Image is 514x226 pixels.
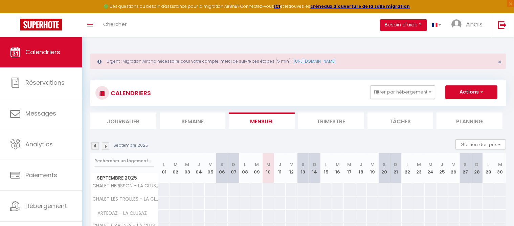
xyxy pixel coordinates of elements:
th: 15 [320,153,332,183]
th: 21 [390,153,402,183]
button: Besoin d'aide ? [380,19,427,31]
abbr: D [394,161,398,168]
span: Analytics [25,140,53,148]
abbr: S [383,161,386,168]
span: ARTEDAZ - LA CLUSAZ [92,210,149,217]
span: Calendriers [25,48,60,56]
abbr: V [452,161,455,168]
th: 08 [239,153,251,183]
span: Hébergement [25,202,67,210]
abbr: L [244,161,246,168]
abbr: J [278,161,281,168]
th: 12 [286,153,297,183]
span: Paiements [25,171,57,179]
li: Planning [437,112,502,129]
th: 17 [344,153,355,183]
span: CHALET HERISSON - LA CLUSAZ [92,183,159,188]
abbr: M [336,161,340,168]
th: 05 [205,153,216,183]
button: Close [498,59,501,65]
li: Semaine [160,112,226,129]
th: 22 [402,153,413,183]
abbr: M [498,161,502,168]
span: Chercher [103,21,127,28]
img: logout [498,21,507,29]
abbr: M [428,161,432,168]
li: Journalier [90,112,156,129]
th: 14 [309,153,320,183]
th: 23 [413,153,425,183]
a: ... Anaïs [446,13,491,37]
th: 10 [263,153,274,183]
div: Urgent : Migration Airbnb nécessaire pour votre compte, merci de suivre ces étapes (5 min) - [90,54,506,69]
abbr: M [174,161,178,168]
th: 06 [216,153,228,183]
th: 25 [437,153,448,183]
span: CHALET LES TROLLES - LA CLUSAZ [92,197,159,202]
abbr: V [209,161,212,168]
input: Rechercher un logement... [94,155,154,167]
th: 03 [181,153,193,183]
abbr: D [232,161,235,168]
th: 20 [378,153,390,183]
abbr: L [163,161,165,168]
th: 09 [251,153,263,183]
abbr: L [325,161,327,168]
li: Trimestre [298,112,364,129]
th: 18 [355,153,367,183]
li: Mensuel [229,112,295,129]
img: Super Booking [20,19,62,30]
th: 19 [367,153,378,183]
abbr: S [464,161,467,168]
abbr: M [266,161,270,168]
a: [URL][DOMAIN_NAME] [294,58,336,64]
abbr: D [313,161,316,168]
abbr: M [255,161,259,168]
th: 27 [460,153,471,183]
abbr: J [197,161,200,168]
th: 01 [158,153,170,183]
a: créneaux d'ouverture de la salle migration [310,3,410,9]
th: 16 [332,153,343,183]
a: Chercher [98,13,132,37]
th: 07 [228,153,239,183]
img: ... [451,19,462,29]
abbr: M [417,161,421,168]
th: 04 [193,153,204,183]
th: 26 [448,153,460,183]
th: 02 [170,153,181,183]
th: 13 [297,153,309,183]
button: Ouvrir le widget de chat LiveChat [5,3,26,23]
abbr: D [475,161,478,168]
button: Filtrer par hébergement [370,85,435,99]
a: ICI [274,3,280,9]
abbr: S [301,161,305,168]
span: Messages [25,109,56,118]
abbr: J [360,161,362,168]
th: 28 [471,153,483,183]
button: Gestion des prix [455,139,506,149]
abbr: J [441,161,444,168]
abbr: V [290,161,293,168]
abbr: L [406,161,408,168]
th: 11 [274,153,286,183]
span: × [498,58,501,66]
abbr: L [488,161,490,168]
span: Réservations [25,78,65,87]
h3: CALENDRIERS [109,85,151,101]
button: Actions [445,85,497,99]
abbr: M [185,161,189,168]
span: Anaïs [466,20,483,28]
li: Tâches [367,112,433,129]
th: 30 [494,153,506,183]
p: Septembre 2025 [113,142,148,149]
abbr: V [371,161,374,168]
span: Septembre 2025 [91,173,158,183]
abbr: M [348,161,352,168]
th: 29 [483,153,494,183]
th: 24 [425,153,436,183]
abbr: S [220,161,223,168]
